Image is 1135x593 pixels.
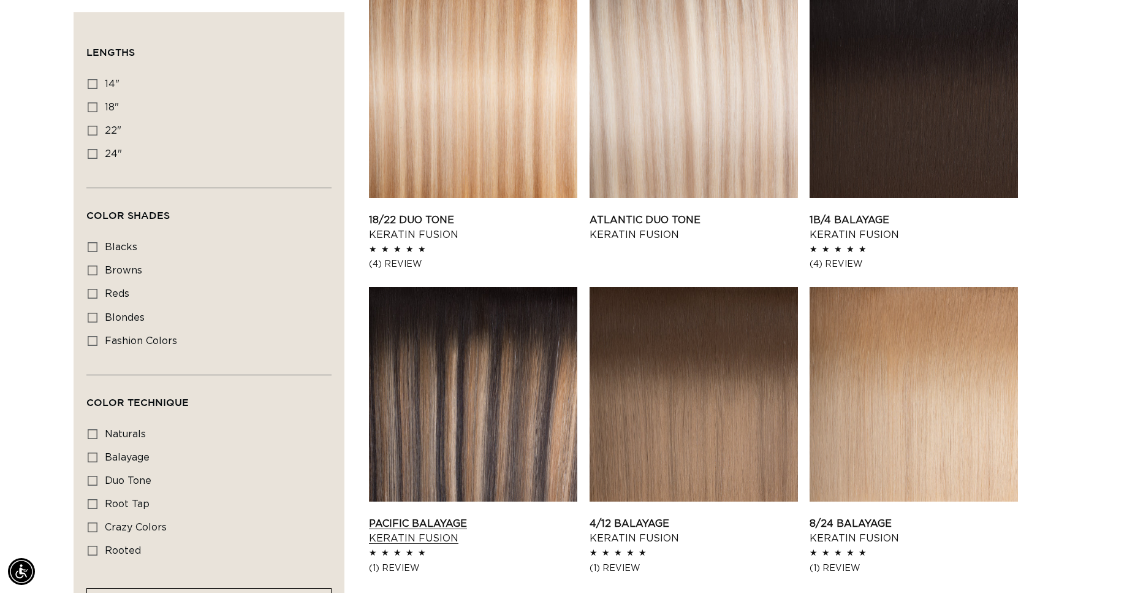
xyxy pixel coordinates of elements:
span: reds [105,289,129,299]
span: 24" [105,149,122,159]
span: rooted [105,546,141,556]
span: blacks [105,242,137,252]
summary: Lengths (0 selected) [86,25,332,69]
span: duo tone [105,476,151,486]
span: Color Shades [86,210,170,221]
span: blondes [105,313,145,323]
span: browns [105,266,142,275]
span: naturals [105,429,146,438]
span: 14" [105,79,120,89]
span: root tap [105,499,150,509]
a: Atlantic Duo Tone Keratin Fusion [590,213,798,242]
a: 8/24 Balayage Keratin Fusion [810,516,1018,546]
div: Accessibility Menu [8,558,35,585]
summary: Color Technique (0 selected) [86,375,332,419]
span: crazy colors [105,522,167,532]
span: Lengths [86,47,135,58]
a: 4/12 Balayage Keratin Fusion [590,516,798,546]
span: 18" [105,102,119,112]
span: fashion colors [105,336,177,346]
a: 1B/4 Balayage Keratin Fusion [810,213,1018,242]
span: Color Technique [86,397,189,408]
summary: Color Shades (0 selected) [86,188,332,232]
span: balayage [105,453,150,462]
iframe: Chat Widget [1074,534,1135,593]
a: Pacific Balayage Keratin Fusion [369,516,577,546]
a: 18/22 Duo Tone Keratin Fusion [369,213,577,242]
span: 22" [105,126,121,136]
